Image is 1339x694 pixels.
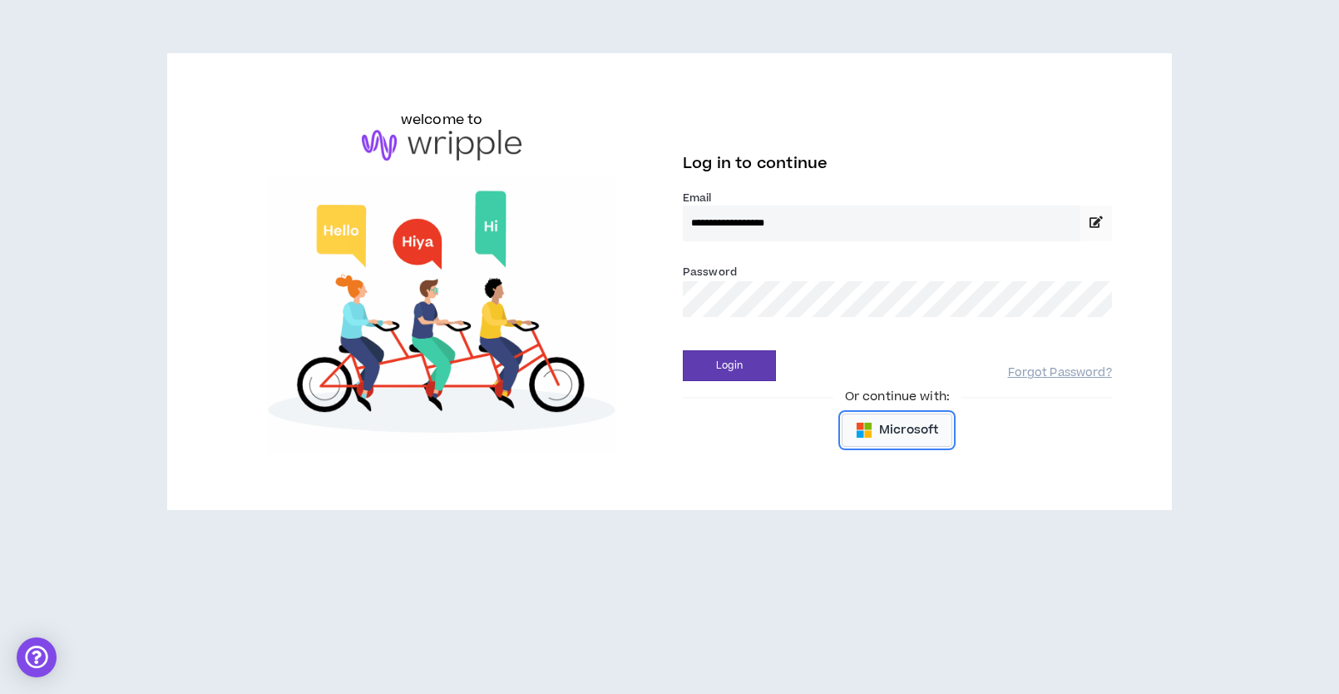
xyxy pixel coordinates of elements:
[683,153,828,174] span: Log in to continue
[683,265,737,280] label: Password
[879,421,938,439] span: Microsoft
[362,130,521,161] img: logo-brand.png
[842,414,952,447] button: Microsoft
[401,110,483,130] h6: welcome to
[1008,365,1112,381] a: Forgot Password?
[683,350,776,381] button: Login
[683,191,1112,206] label: Email
[227,177,656,454] img: Welcome to Wripple
[17,637,57,677] div: Open Intercom Messenger
[833,388,961,406] span: Or continue with:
